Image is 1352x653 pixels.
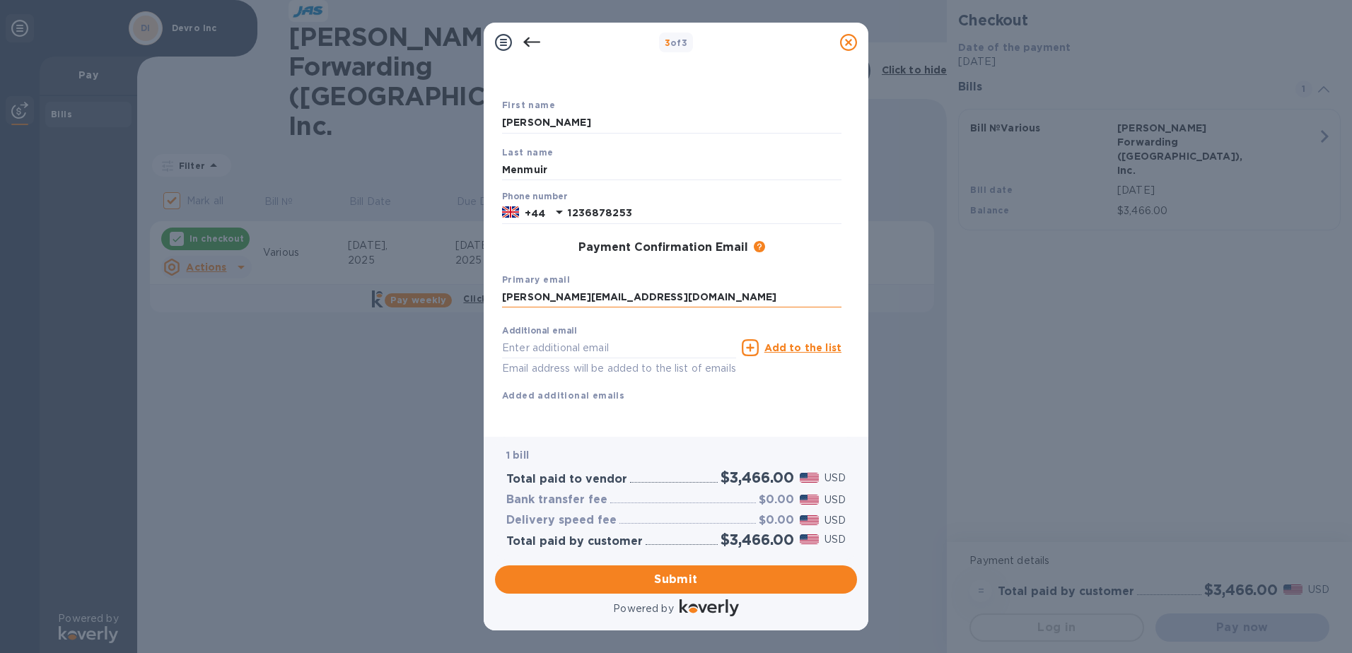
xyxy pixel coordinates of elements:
p: Email address will be added to the list of emails [502,360,736,377]
h3: Payment Confirmation Email [578,241,748,254]
h3: Delivery speed fee [506,514,617,527]
span: 3 [665,37,670,48]
img: USD [800,515,819,525]
img: USD [800,473,819,483]
img: Logo [680,599,739,616]
p: USD [824,532,846,547]
h3: $0.00 [759,514,794,527]
img: USD [800,495,819,505]
p: Powered by [613,601,673,616]
p: USD [824,471,846,486]
label: Additional email [502,327,577,336]
h2: $3,466.00 [721,531,794,548]
h3: Bank transfer fee [506,493,607,507]
input: Enter additional email [502,337,736,358]
h3: Total paid by customer [506,535,643,548]
h2: $3,466.00 [721,469,794,486]
input: Enter your last name [502,159,841,180]
h3: Total paid to vendor [506,473,627,486]
button: Submit [495,565,857,594]
p: USD [824,493,846,507]
b: First name [502,100,555,110]
p: USD [824,513,846,528]
img: USD [800,534,819,544]
b: Last name [502,147,554,158]
input: Enter your phone number [568,203,841,224]
u: Add to the list [764,342,841,353]
h1: Payment Contact Information [502,4,841,64]
p: +44 [525,206,545,220]
input: Enter your primary name [502,287,841,308]
label: Phone number [502,193,567,201]
h3: $0.00 [759,493,794,507]
b: 1 bill [506,449,529,461]
b: of 3 [665,37,688,48]
b: Added additional emails [502,390,624,401]
input: Enter your first name [502,112,841,134]
b: Primary email [502,274,570,285]
span: Submit [506,571,846,588]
